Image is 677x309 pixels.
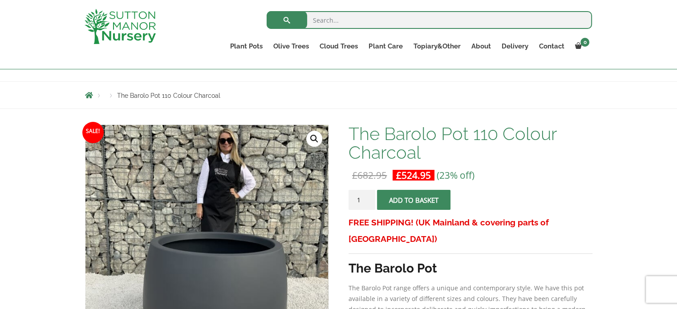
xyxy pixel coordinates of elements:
a: Topiary&Other [408,40,466,52]
a: Olive Trees [268,40,314,52]
a: Contact [533,40,569,52]
span: The Barolo Pot 110 Colour Charcoal [117,92,220,99]
span: Sale! [82,122,104,143]
strong: The Barolo Pot [349,261,437,276]
a: Plant Pots [225,40,268,52]
h3: FREE SHIPPING! (UK Mainland & covering parts of [GEOGRAPHIC_DATA]) [349,214,592,247]
bdi: 682.95 [352,169,387,181]
span: 0 [580,38,589,47]
h1: The Barolo Pot 110 Colour Charcoal [349,124,592,162]
a: Cloud Trees [314,40,363,52]
a: 0 [569,40,592,52]
span: £ [352,169,357,181]
input: Search... [267,11,592,29]
button: Add to basket [377,190,450,210]
span: £ [396,169,401,181]
a: About [466,40,496,52]
span: (23% off) [437,169,474,181]
img: logo [85,9,156,44]
nav: Breadcrumbs [85,92,592,99]
bdi: 524.95 [396,169,431,181]
input: Product quantity [349,190,375,210]
a: Plant Care [363,40,408,52]
a: Delivery [496,40,533,52]
a: View full-screen image gallery [306,131,322,147]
